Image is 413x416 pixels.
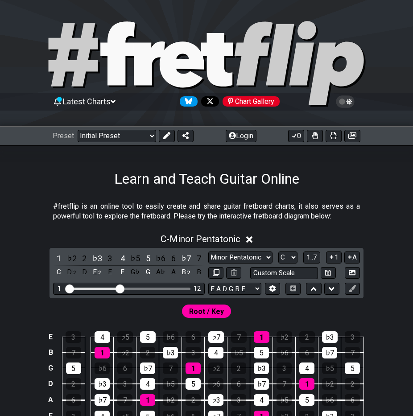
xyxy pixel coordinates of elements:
div: 5 [254,347,269,358]
div: toggle pitch class [66,266,78,278]
div: ♭3 [163,347,178,358]
select: Preset [78,130,156,142]
div: ♭3 [95,378,110,390]
div: 3 [345,331,360,343]
div: 6 [345,394,360,406]
div: 6 [299,347,314,358]
div: 3 [117,378,132,390]
span: Latest Charts [63,97,111,106]
span: C - Minor Pentatonic [161,234,240,244]
div: 4 [254,394,269,406]
div: ♭5 [322,362,337,374]
div: ♭2 [322,378,337,390]
button: Copy [208,267,223,279]
td: A [45,392,56,408]
div: 7 [163,362,178,374]
div: 7 [277,378,292,390]
button: 1 [326,251,341,264]
div: 5 [299,394,314,406]
button: Toggle horizontal chord view [285,283,301,295]
div: toggle scale degree [66,252,78,264]
div: toggle pitch class [193,266,205,278]
div: ♭6 [163,331,178,343]
button: Print [326,130,342,142]
p: #fretflip is an online tool to easily create and share guitar fretboard charts, it also serves as... [53,202,360,222]
button: A [344,251,360,264]
div: ♭6 [322,394,337,406]
a: Follow #fretflip at X [198,96,219,107]
div: 2 [140,347,155,358]
div: 4 [208,347,223,358]
div: 4 [140,378,155,390]
div: toggle scale degree [129,252,141,264]
div: 1 [140,394,155,406]
div: 3 [66,331,81,343]
div: toggle pitch class [180,266,192,278]
div: toggle pitch class [104,266,116,278]
div: ♭5 [163,378,178,390]
div: 5 [66,362,81,374]
div: 3 [277,362,292,374]
div: Visible fret range [53,283,205,295]
div: toggle pitch class [142,266,154,278]
div: ♭2 [117,347,132,358]
div: ♭2 [163,394,178,406]
div: ♭2 [208,362,223,374]
button: Move down [324,283,339,295]
a: #fretflip at Pinterest [219,96,280,107]
button: 0 [288,130,304,142]
div: 4 [95,331,110,343]
div: toggle scale degree [155,252,166,264]
div: toggle pitch class [155,266,166,278]
div: toggle scale degree [193,252,205,264]
div: ♭7 [322,347,337,358]
span: Toggle light / dark theme [340,98,351,106]
div: 7 [345,347,360,358]
div: toggle scale degree [104,252,116,264]
div: toggle scale degree [168,252,179,264]
div: toggle scale degree [117,252,128,264]
div: toggle pitch class [129,266,141,278]
div: toggle pitch class [117,266,128,278]
div: 2 [299,331,315,343]
div: ♭7 [254,378,269,390]
div: ♭7 [95,394,110,406]
div: toggle pitch class [168,266,179,278]
div: 4 [299,362,314,374]
h1: Learn and Teach Guitar Online [114,170,299,187]
td: D [45,376,56,392]
div: 7 [231,331,247,343]
div: 1 [58,285,61,292]
div: 1 [254,331,269,343]
div: ♭7 [140,362,155,374]
div: ♭5 [117,331,133,343]
button: Store user defined scale [321,267,336,279]
div: ♭5 [277,394,292,406]
div: toggle pitch class [91,266,103,278]
button: First click edit preset to enable marker editing [345,283,360,295]
div: toggle pitch class [78,266,90,278]
div: 7 [117,394,132,406]
div: ♭6 [208,378,223,390]
div: 5 [186,378,201,390]
div: 5 [345,362,360,374]
button: Create image [344,130,360,142]
div: ♭3 [322,331,338,343]
button: Move up [306,283,321,295]
span: 1..7 [306,253,317,261]
select: Tuning [208,283,261,295]
button: Toggle Dexterity for all fretkits [307,130,323,142]
td: B [45,345,56,360]
div: 3 [186,347,201,358]
div: 6 [117,362,132,374]
span: First enable full edit mode to edit [189,305,224,318]
button: Share Preset [178,130,194,142]
div: ♭6 [95,362,110,374]
button: Edit Tuning [265,283,280,295]
select: Scale [208,251,273,264]
div: 1 [95,347,110,358]
div: toggle scale degree [180,252,192,264]
div: 6 [186,331,201,343]
div: 6 [66,394,81,406]
a: Follow #fretflip at Bluesky [176,96,198,107]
